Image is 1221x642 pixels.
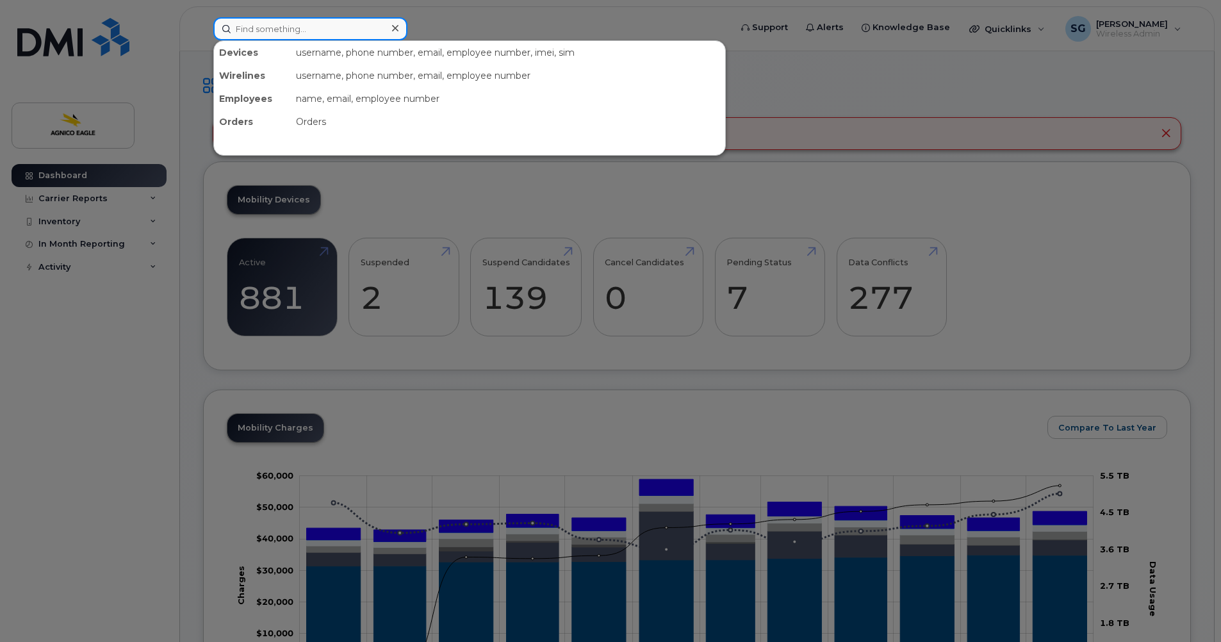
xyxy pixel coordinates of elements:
[291,64,725,87] div: username, phone number, email, employee number
[291,110,725,133] div: Orders
[291,41,725,64] div: username, phone number, email, employee number, imei, sim
[214,110,291,133] div: Orders
[214,41,291,64] div: Devices
[214,64,291,87] div: Wirelines
[291,87,725,110] div: name, email, employee number
[214,87,291,110] div: Employees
